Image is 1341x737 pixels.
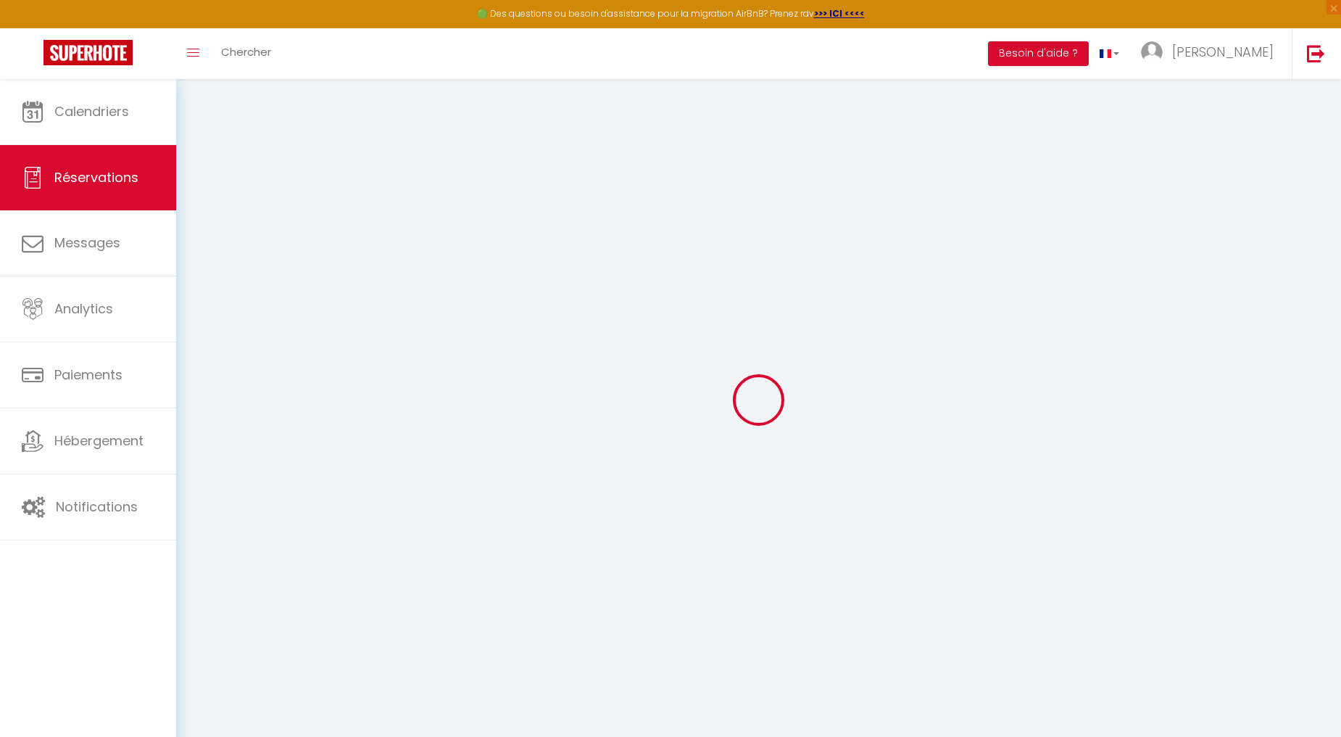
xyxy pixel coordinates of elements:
[1141,41,1163,63] img: ...
[221,44,271,59] span: Chercher
[54,234,120,252] span: Messages
[54,168,138,186] span: Réservations
[56,498,138,516] span: Notifications
[1307,44,1325,62] img: logout
[54,300,113,318] span: Analytics
[988,41,1089,66] button: Besoin d'aide ?
[814,7,865,20] a: >>> ICI <<<<
[54,432,144,450] span: Hébergement
[43,40,133,65] img: Super Booking
[1172,43,1274,61] span: [PERSON_NAME]
[210,28,282,79] a: Chercher
[54,102,129,120] span: Calendriers
[54,366,123,384] span: Paiements
[1130,28,1292,79] a: ... [PERSON_NAME]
